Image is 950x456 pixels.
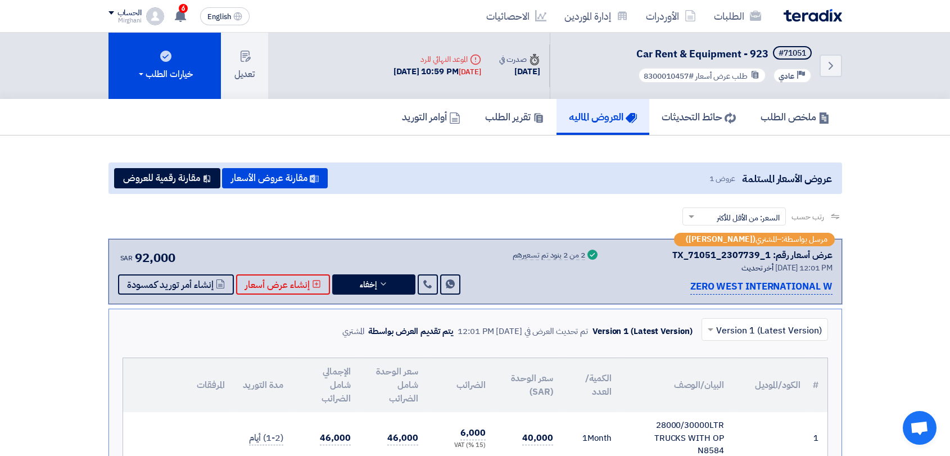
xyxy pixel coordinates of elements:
[127,281,214,289] span: إنشاء أمر توريد كمسودة
[436,441,486,450] div: (15 %) VAT
[636,46,814,62] h5: Car Rent & Equipment - 923
[672,249,833,262] div: عرض أسعار رقم: TX_71051_2307739_1
[809,358,827,412] th: #
[485,110,544,123] h5: تقرير الطلب
[236,274,330,295] button: إنشاء عرض أسعار
[221,33,268,99] button: تعديل
[146,7,164,25] img: profile_test.png
[742,171,831,186] span: عروض الأسعار المستلمة
[686,236,756,243] b: ([PERSON_NAME])
[108,33,221,99] button: خيارات الطلب
[592,325,692,338] div: Version 1 (Latest Version)
[781,236,827,243] span: مرسل بواسطة:
[120,253,133,263] span: SAR
[495,358,562,412] th: سعر الوحدة (SAR)
[427,358,495,412] th: الضرائب
[784,9,842,22] img: Teradix logo
[222,168,328,188] button: مقارنة عروض الأسعار
[555,3,637,29] a: إدارة الموردين
[360,358,427,412] th: سعر الوحدة شامل الضرائب
[791,211,824,223] span: رتب حسب
[705,3,770,29] a: الطلبات
[741,262,773,274] span: أخر تحديث
[621,358,733,412] th: البيان/الوصف
[637,3,705,29] a: الأوردرات
[387,431,418,445] span: 46,000
[499,53,540,65] div: صدرت في
[477,3,555,29] a: الاحصائيات
[779,71,794,82] span: عادي
[662,110,736,123] h5: حائط التحديثات
[234,358,292,412] th: مدة التوريد
[117,8,142,18] div: الحساب
[118,274,234,295] button: إنشاء أمر توريد كمسودة
[569,110,637,123] h5: العروض الماليه
[761,110,830,123] h5: ملخص الطلب
[390,99,473,135] a: أوامر التوريد
[644,70,694,82] span: #8300010457
[733,358,809,412] th: الكود/الموديل
[557,99,649,135] a: العروض الماليه
[458,325,588,338] div: تم تحديث العرض في [DATE] 12:01 PM
[207,13,231,21] span: English
[393,65,481,78] div: [DATE] 10:59 PM
[114,168,220,188] button: مقارنة رقمية للعروض
[473,99,557,135] a: تقرير الطلب
[709,173,735,184] span: عروض 1
[320,431,350,445] span: 46,000
[636,46,768,61] span: Car Rent & Equipment - 923
[499,65,540,78] div: [DATE]
[690,279,833,295] p: ZERO WEST INTERNATIONAL W
[200,7,250,25] button: English
[368,325,453,338] div: يتم تقديم العرض بواسطة
[135,249,175,267] span: 92,000
[748,99,842,135] a: ملخص الطلب
[402,110,460,123] h5: أوامر التوريد
[108,17,142,24] div: Mirghani
[393,53,481,65] div: الموعد النهائي للرد
[582,432,587,444] span: 1
[123,358,234,412] th: المرفقات
[756,236,777,243] span: المشتري
[249,431,283,445] span: (1-2) أيام
[342,325,364,338] div: المشتري
[903,411,937,445] a: Open chat
[292,358,360,412] th: الإجمالي شامل الضرائب
[779,49,806,57] div: #71051
[459,66,481,78] div: [DATE]
[674,233,835,246] div: –
[513,251,585,260] div: 2 من 2 بنود تم تسعيرهم
[775,262,833,274] span: [DATE] 12:01 PM
[179,4,188,13] span: 6
[360,281,377,289] span: إخفاء
[332,274,415,295] button: إخفاء
[522,431,553,445] span: 40,000
[695,70,748,82] span: طلب عرض أسعار
[245,281,310,289] span: إنشاء عرض أسعار
[649,99,748,135] a: حائط التحديثات
[717,212,780,224] span: السعر: من الأقل للأكثر
[562,358,621,412] th: الكمية/العدد
[137,67,193,81] div: خيارات الطلب
[460,426,486,440] span: 6,000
